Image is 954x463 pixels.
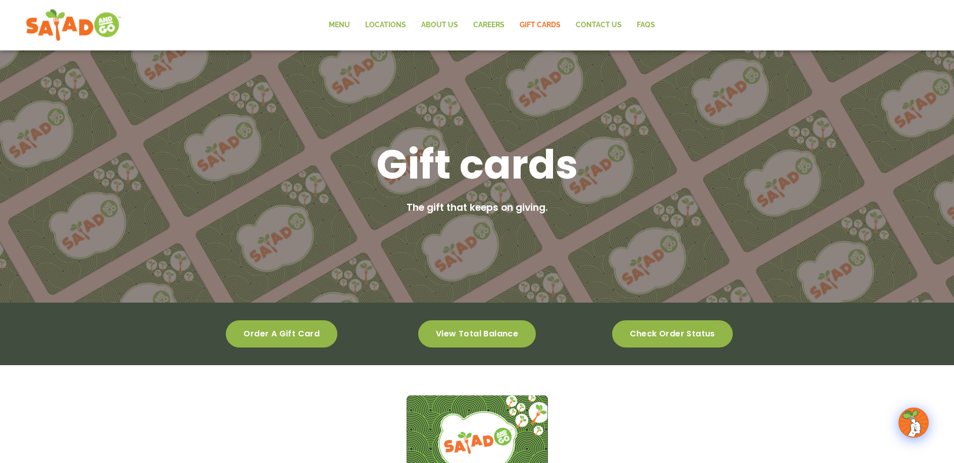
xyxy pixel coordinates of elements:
[321,14,358,37] a: Menu
[630,330,715,337] span: Check order status
[358,14,414,37] a: Locations
[376,138,578,191] h1: Gift cards
[226,320,337,348] a: Order a gift card
[26,7,121,43] img: new-SAG-logo-768×292
[321,14,663,37] nav: Menu
[629,14,663,37] a: FAQs
[568,14,629,37] a: Contact Us
[899,409,928,437] img: wpChatIcon
[466,14,512,37] a: Careers
[436,330,518,337] span: View total balance
[243,330,320,337] span: Order a gift card
[414,14,466,37] a: About Us
[407,201,548,215] h2: The gift that keeps on giving.
[512,14,568,37] a: GIFT CARDS
[418,320,536,348] a: View total balance
[612,320,733,348] a: Check order status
